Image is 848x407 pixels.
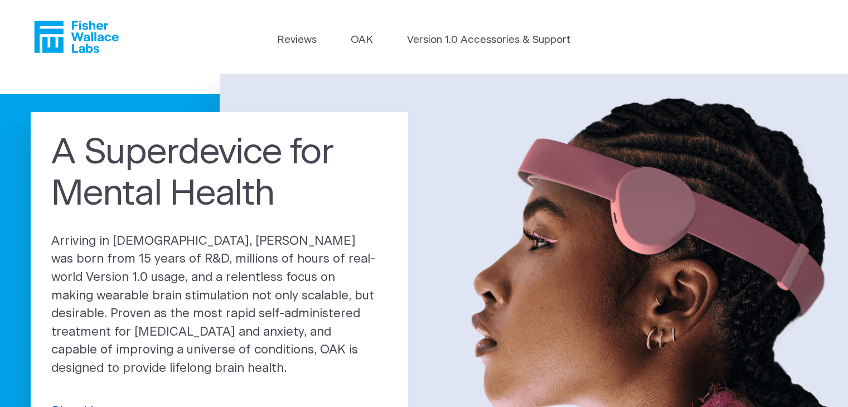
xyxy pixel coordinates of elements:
[277,32,317,48] a: Reviews
[34,21,119,53] a: Fisher Wallace
[51,133,387,215] h1: A Superdevice for Mental Health
[51,232,387,378] p: Arriving in [DEMOGRAPHIC_DATA], [PERSON_NAME] was born from 15 years of R&D, millions of hours of...
[351,32,373,48] a: OAK
[407,32,571,48] a: Version 1.0 Accessories & Support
